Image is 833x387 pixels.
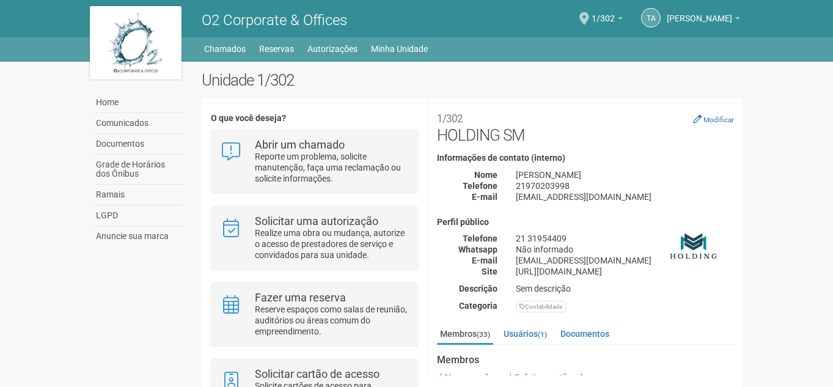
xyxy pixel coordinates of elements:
strong: Categoria [459,301,497,311]
p: Reporte um problema, solicite manutenção, faça uma reclamação ou solicite informações. [255,151,408,184]
h2: Unidade 1/302 [202,71,744,89]
span: Thamiris Abdala [667,2,732,23]
strong: Solicitar uma autorização [255,215,378,227]
h4: Perfil público [437,218,734,227]
a: LGPD [93,205,183,226]
a: Minha Unidade [371,40,428,57]
a: Documentos [93,134,183,155]
a: Reservas [259,40,294,57]
div: [PERSON_NAME] [507,169,743,180]
a: Abrir um chamado Reporte um problema, solicite manutenção, faça uma reclamação ou solicite inform... [221,139,408,184]
a: Comunicados [93,113,183,134]
a: Ramais [93,185,183,205]
a: Documentos [557,325,612,343]
a: Modificar [693,114,734,124]
strong: Abrir um chamado [255,138,345,151]
strong: E-mail [472,256,497,265]
div: 21970203998 [507,180,743,191]
strong: Site [482,267,497,276]
a: [PERSON_NAME] [667,15,740,25]
small: 1/302 [437,112,463,125]
p: Reserve espaços como salas de reunião, auditórios ou áreas comum do empreendimento. [255,304,408,337]
strong: Telefone [463,181,497,191]
h4: O que você deseja? [211,114,418,123]
small: Modificar [703,116,734,124]
div: 21 31954409 [507,233,743,244]
span: 1/302 [592,2,615,23]
div: [EMAIL_ADDRESS][DOMAIN_NAME] [507,191,743,202]
a: Fazer uma reserva Reserve espaços como salas de reunião, auditórios ou áreas comum do empreendime... [221,292,408,337]
a: Solicitar cartões de acesso [507,372,615,382]
span: O2 Corporate & Offices [202,12,347,29]
strong: Solicitar cartão de acesso [255,367,380,380]
div: [EMAIL_ADDRESS][DOMAIN_NAME] [507,255,743,266]
img: logo.jpg [90,6,182,79]
a: Home [93,92,183,113]
div: Contabilidade [516,301,566,312]
a: Novo membro [437,372,499,382]
img: business.png [664,218,725,279]
a: Chamados [204,40,246,57]
h2: HOLDING SM [437,108,734,144]
strong: E-mail [472,192,497,202]
strong: Descrição [459,284,497,293]
div: [URL][DOMAIN_NAME] [507,266,743,277]
a: Solicitar uma autorização Realize uma obra ou mudança, autorize o acesso de prestadores de serviç... [221,216,408,260]
p: Realize uma obra ou mudança, autorize o acesso de prestadores de serviço e convidados para sua un... [255,227,408,260]
a: Membros(33) [437,325,493,345]
a: Autorizações [307,40,358,57]
a: Usuários(1) [501,325,550,343]
small: (1) [538,330,547,339]
strong: Fazer uma reserva [255,291,346,304]
small: (33) [477,330,490,339]
strong: Nome [474,170,497,180]
a: 1/302 [592,15,623,25]
strong: Whatsapp [458,245,497,254]
a: Grade de Horários dos Ônibus [93,155,183,185]
a: Anuncie sua marca [93,226,183,246]
h4: Informações de contato (interno) [437,153,734,163]
strong: Membros [437,355,734,366]
strong: Telefone [463,234,497,243]
div: Não informado [507,244,743,255]
div: Sem descrição [507,283,743,294]
a: TA [641,8,661,28]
